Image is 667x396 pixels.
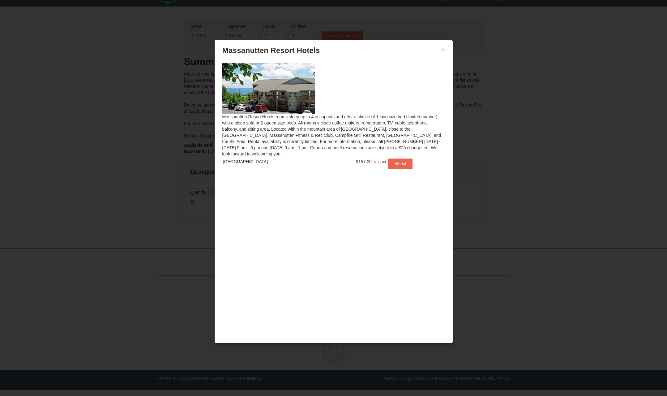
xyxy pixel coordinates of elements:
span: $172.00 [374,159,386,165]
button: × [441,46,445,53]
img: 19219026-1-e3b4ac8e.jpg [222,63,315,114]
div: [GEOGRAPHIC_DATA] [223,159,320,165]
div: Massanutten Resort Hotels rooms sleep up to 4 occupants and offer a choice of 1 king size bed (li... [218,58,450,181]
button: Select [388,159,413,168]
span: Massanutten Resort Hotels [222,46,320,54]
span: $157.00 [356,159,372,164]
